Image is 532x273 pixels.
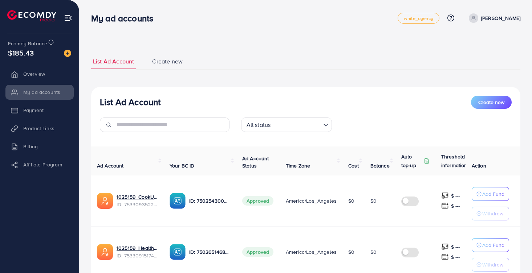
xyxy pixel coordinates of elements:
a: [PERSON_NAME] [466,13,520,23]
span: Your BC ID [170,162,195,169]
button: Withdraw [472,258,509,272]
input: Search for option [273,118,320,130]
p: ID: 7502543000648794128 [189,197,231,205]
img: ic-ads-acc.e4c84228.svg [97,244,113,260]
p: Withdraw [482,209,503,218]
p: [PERSON_NAME] [481,14,520,22]
span: Time Zone [286,162,310,169]
span: Ecomdy Balance [8,40,47,47]
img: top-up amount [441,192,449,199]
p: $ --- [451,191,460,200]
p: Add Fund [482,241,504,249]
span: Balance [370,162,390,169]
img: image [64,50,71,57]
span: white_agency [404,16,433,21]
a: 1025159_CookURC Essentials_1753935022025 [117,193,158,200]
span: Approved [242,247,273,257]
p: ID: 7502651468420317191 [189,248,231,256]
span: List Ad Account [93,57,134,66]
span: ID: 7533091517477666817 [117,252,158,259]
p: Auto top-up [401,152,422,170]
div: Search for option [241,117,332,132]
div: <span class='underline'>1025159_CookURC Essentials_1753935022025</span></br>7533093522495029249 [117,193,158,208]
img: ic-ba-acc.ded83a64.svg [170,244,186,260]
span: Create new [152,57,183,66]
span: ID: 7533093522495029249 [117,201,158,208]
span: America/Los_Angeles [286,248,337,256]
button: Add Fund [472,187,509,201]
img: top-up amount [441,243,449,251]
span: Create new [478,99,504,106]
button: Create new [471,96,512,109]
p: $ --- [451,253,460,261]
span: All status [245,120,272,130]
span: $0 [370,248,377,256]
img: ic-ba-acc.ded83a64.svg [170,193,186,209]
h3: My ad accounts [91,13,159,24]
p: $ --- [451,243,460,251]
p: Threshold information [441,152,477,170]
span: Cost [348,162,359,169]
a: white_agency [398,13,439,24]
a: 1025159_Healthy Vibrant Living_1753934588845 [117,244,158,252]
img: menu [64,14,72,22]
span: $185.43 [8,47,34,58]
span: $0 [370,197,377,204]
img: ic-ads-acc.e4c84228.svg [97,193,113,209]
p: Withdraw [482,260,503,269]
p: Add Fund [482,190,504,198]
button: Withdraw [472,207,509,220]
span: $0 [348,197,354,204]
span: Approved [242,196,273,206]
h3: List Ad Account [100,97,161,107]
div: <span class='underline'>1025159_Healthy Vibrant Living_1753934588845</span></br>7533091517477666817 [117,244,158,259]
span: America/Los_Angeles [286,197,337,204]
img: top-up amount [441,202,449,210]
span: Ad Account Status [242,155,269,169]
p: $ --- [451,202,460,210]
span: $0 [348,248,354,256]
button: Add Fund [472,238,509,252]
span: Action [472,162,486,169]
img: top-up amount [441,253,449,261]
img: logo [7,10,56,21]
span: Ad Account [97,162,124,169]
